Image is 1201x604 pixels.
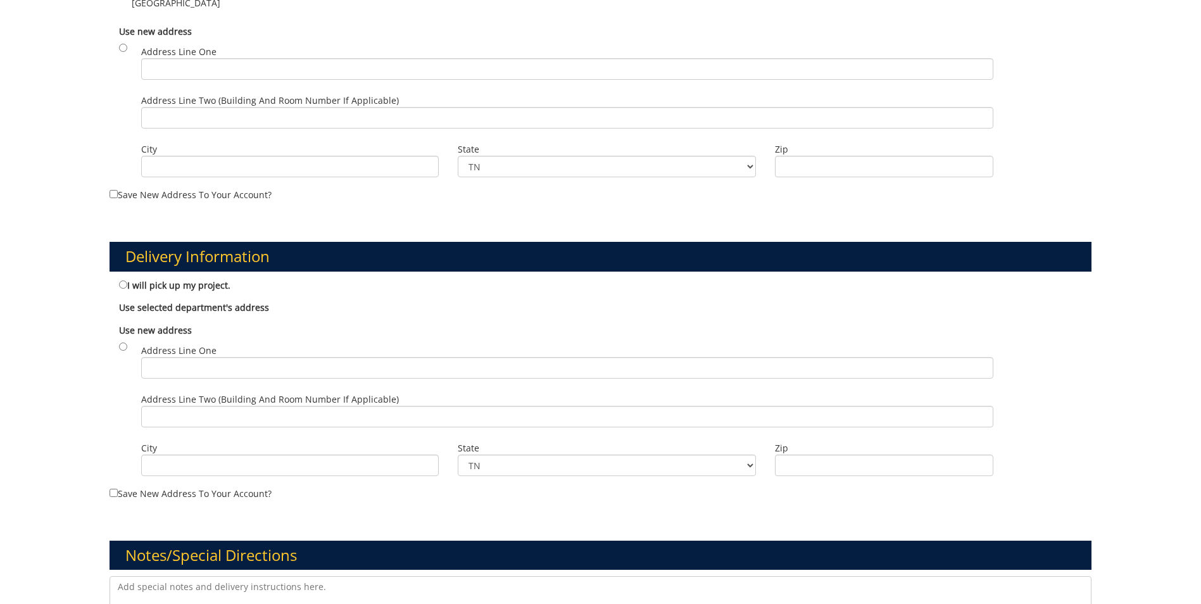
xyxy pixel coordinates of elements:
[141,156,439,177] input: City
[141,442,439,455] label: City
[141,406,993,427] input: Address Line Two (Building and Room Number if applicable)
[458,442,755,455] label: State
[141,143,439,156] label: City
[141,344,993,379] label: Address Line One
[110,541,1091,570] h3: Notes/Special Directions
[119,278,230,292] label: I will pick up my project.
[775,156,993,177] input: Zip
[110,489,118,497] input: Save new address to your account?
[775,143,993,156] label: Zip
[775,455,993,476] input: Zip
[141,393,993,427] label: Address Line Two (Building and Room Number if applicable)
[141,46,993,80] label: Address Line One
[775,442,993,455] label: Zip
[110,190,118,198] input: Save new address to your account?
[141,455,439,476] input: City
[119,280,127,289] input: I will pick up my project.
[119,301,269,313] b: Use selected department's address
[458,143,755,156] label: State
[141,94,993,129] label: Address Line Two (Building and Room Number if applicable)
[110,242,1091,271] h3: Delivery Information
[141,58,993,80] input: Address Line One
[119,25,192,37] b: Use new address
[141,107,993,129] input: Address Line Two (Building and Room Number if applicable)
[141,357,993,379] input: Address Line One
[119,324,192,336] b: Use new address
